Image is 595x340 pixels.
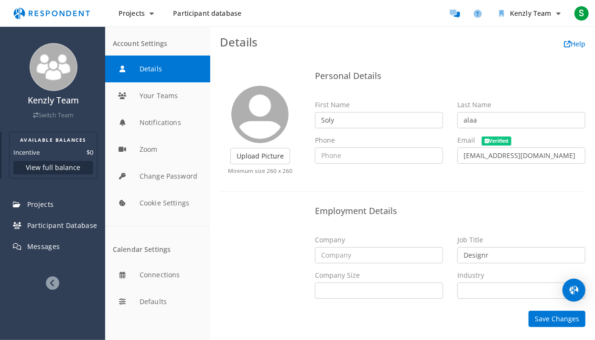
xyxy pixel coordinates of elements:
h4: Kenzly Team [6,96,100,105]
button: Cookie Settings [105,190,210,216]
span: Email [457,136,475,145]
button: Notifications [105,109,210,136]
h4: Employment Details [315,206,585,216]
button: Details [105,56,210,82]
span: Verified [482,136,512,146]
h2: AVAILABLE BALANCES [13,136,93,144]
a: Switch Team [33,111,74,119]
label: Industry [457,271,484,280]
input: Phone [315,147,443,164]
img: respondent-logo.png [8,4,96,23]
a: Help and support [468,4,487,23]
div: Open Intercom Messenger [563,279,585,302]
label: Phone [315,136,335,145]
button: Projects [111,5,162,22]
input: Job Title [457,247,585,263]
div: Account Settings [113,40,203,48]
h4: Personal Details [315,71,585,81]
img: user_avatar_128.png [231,86,289,143]
button: Your Teams [105,82,210,109]
a: Help [564,39,585,48]
button: Save Changes [529,311,585,327]
a: Participant database [165,5,249,22]
input: Company [315,247,443,263]
span: Details [220,34,258,50]
label: Upload Picture [230,148,290,164]
label: Last Name [457,100,491,110]
span: Kenzly Team [510,9,552,18]
span: Messages [27,242,60,251]
button: View full balance [13,161,93,174]
button: Kenzly Team [491,5,568,22]
button: Zoom [105,136,210,163]
button: Change Password [105,163,210,190]
span: Participant database [173,9,241,18]
a: Message participants [445,4,465,23]
label: Job Title [457,235,483,245]
input: Email [457,147,585,164]
label: Company [315,235,345,245]
input: First Name [315,112,443,128]
label: First Name [315,100,350,110]
dt: Incentive [13,147,40,157]
img: team_avatar_256.png [30,43,77,91]
span: Participant Database [27,221,97,230]
span: Projects [27,200,54,209]
span: Projects [119,9,145,18]
section: Balance summary [9,132,97,179]
div: Calendar Settings [113,246,203,254]
input: Last Name [457,112,585,128]
dd: $0 [87,147,93,157]
button: Defaults [105,288,210,315]
label: Company Size [315,271,360,280]
span: S [574,6,589,21]
button: S [572,5,591,22]
p: Minimum size 260 x 260 [220,167,301,175]
button: Connections [105,261,210,288]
